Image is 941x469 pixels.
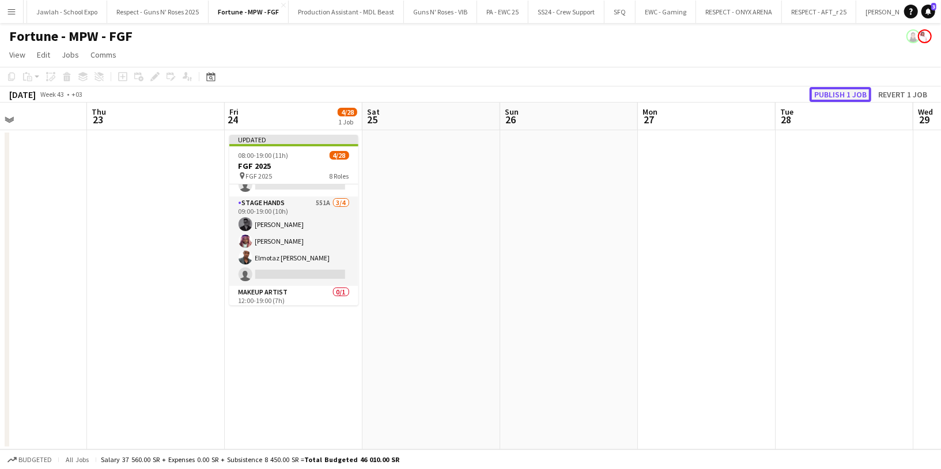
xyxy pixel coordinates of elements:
[239,151,289,160] span: 08:00-19:00 (11h)
[229,135,358,305] app-job-card: Updated08:00-19:00 (11h)4/28FGF 2025 FGF 20258 Roles Staff Supervisor43A0/109:00-19:00 (10h) Stag...
[6,453,54,466] button: Budgeted
[330,172,349,180] span: 8 Roles
[696,1,782,23] button: RESPECT - ONYX ARENA
[57,47,84,62] a: Jobs
[874,87,932,102] button: Revert 1 job
[229,286,358,325] app-card-role: Makeup Artist0/112:00-19:00 (7h)
[229,161,358,171] h3: FGF 2025
[404,1,477,23] button: Guns N' Roses - VIB
[37,50,50,60] span: Edit
[71,90,82,99] div: +03
[503,113,519,126] span: 26
[90,50,116,60] span: Comms
[228,113,239,126] span: 24
[921,5,935,18] a: 3
[304,455,399,464] span: Total Budgeted 46 010.00 SR
[92,107,106,117] span: Thu
[330,151,349,160] span: 4/28
[27,1,107,23] button: Jawlah - School Expo
[246,172,273,180] span: FGF 2025
[367,107,380,117] span: Sat
[338,108,357,116] span: 4/28
[38,90,67,99] span: Week 43
[32,47,55,62] a: Edit
[477,1,528,23] button: PA - EWC 25
[9,89,36,100] div: [DATE]
[9,28,133,45] h1: Fortune - MPW - FGF
[810,87,871,102] button: Publish 1 job
[229,196,358,286] app-card-role: Stage Hands551A3/409:00-19:00 (10h)[PERSON_NAME][PERSON_NAME]Elmotaz [PERSON_NAME]
[18,456,52,464] span: Budgeted
[643,107,657,117] span: Mon
[90,113,106,126] span: 23
[5,47,30,62] a: View
[782,1,856,23] button: RESPECT - AFT_r 25
[528,1,604,23] button: SS24 - Crew Support
[63,455,91,464] span: All jobs
[62,50,79,60] span: Jobs
[641,113,657,126] span: 27
[505,107,519,117] span: Sun
[604,1,636,23] button: SFQ
[107,1,209,23] button: Respect - Guns N' Roses 2025
[86,47,121,62] a: Comms
[931,3,936,10] span: 3
[916,113,933,126] span: 29
[636,1,696,23] button: EWC - Gaming
[229,135,358,144] div: Updated
[780,107,793,117] span: Tue
[779,113,793,126] span: 28
[289,1,404,23] button: Production Assistant - MDL Beast
[9,50,25,60] span: View
[338,118,357,126] div: 1 Job
[209,1,289,23] button: Fortune - MPW - FGF
[918,29,932,43] app-user-avatar: Yousef Alotaibi
[918,107,933,117] span: Wed
[365,113,380,126] span: 25
[101,455,399,464] div: Salary 37 560.00 SR + Expenses 0.00 SR + Subsistence 8 450.00 SR =
[906,29,920,43] app-user-avatar: Reem Al Shorafa
[229,107,239,117] span: Fri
